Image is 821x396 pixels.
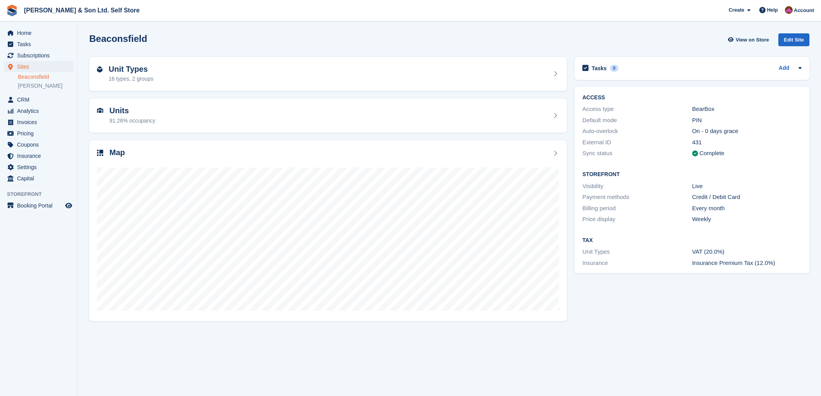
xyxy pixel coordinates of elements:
[89,57,567,91] a: Unit Types 16 types, 2 groups
[17,50,64,61] span: Subscriptions
[17,28,64,38] span: Home
[610,65,619,72] div: 0
[64,201,73,210] a: Preview store
[582,247,692,256] div: Unit Types
[692,182,802,191] div: Live
[778,33,809,49] a: Edit Site
[7,190,77,198] span: Storefront
[692,215,802,224] div: Weekly
[17,117,64,128] span: Invoices
[4,162,73,173] a: menu
[582,171,802,178] h2: Storefront
[4,105,73,116] a: menu
[592,65,607,72] h2: Tasks
[97,150,103,156] img: map-icn-33ee37083ee616e46c38cad1a60f524a97daa1e2b2c8c0bc3eb3415660979fc1.svg
[17,128,64,139] span: Pricing
[785,6,793,14] img: Kate Standish
[4,50,73,61] a: menu
[692,127,802,136] div: On - 0 days grace
[692,204,802,213] div: Every month
[582,138,692,147] div: External ID
[18,73,73,81] a: Beaconsfield
[17,105,64,116] span: Analytics
[97,108,103,113] img: unit-icn-7be61d7bf1b0ce9d3e12c5938cc71ed9869f7b940bace4675aadf7bd6d80202e.svg
[778,33,809,46] div: Edit Site
[727,33,772,46] a: View on Store
[109,65,153,74] h2: Unit Types
[17,39,64,50] span: Tasks
[17,150,64,161] span: Insurance
[582,127,692,136] div: Auto-overlock
[4,39,73,50] a: menu
[4,61,73,72] a: menu
[17,94,64,105] span: CRM
[582,105,692,114] div: Access type
[582,149,692,158] div: Sync status
[692,138,802,147] div: 431
[736,36,769,44] span: View on Store
[97,66,102,73] img: unit-type-icn-2b2737a686de81e16bb02015468b77c625bbabd49415b5ef34ead5e3b44a266d.svg
[582,95,802,101] h2: ACCESS
[692,259,802,268] div: Insurance Premium Tax (12.0%)
[4,139,73,150] a: menu
[4,128,73,139] a: menu
[729,6,744,14] span: Create
[692,116,802,125] div: PIN
[4,94,73,105] a: menu
[582,193,692,202] div: Payment methods
[6,5,18,16] img: stora-icon-8386f47178a22dfd0bd8f6a31ec36ba5ce8667c1dd55bd0f319d3a0aa187defe.svg
[109,117,155,125] div: 91.26% occupancy
[582,182,692,191] div: Visibility
[17,200,64,211] span: Booking Portal
[109,75,153,83] div: 16 types, 2 groups
[582,259,692,268] div: Insurance
[89,140,567,322] a: Map
[21,4,143,17] a: [PERSON_NAME] & Son Ltd. Self Store
[109,148,125,157] h2: Map
[17,139,64,150] span: Coupons
[4,150,73,161] a: menu
[767,6,778,14] span: Help
[89,99,567,133] a: Units 91.26% occupancy
[17,162,64,173] span: Settings
[700,149,724,158] div: Complete
[17,61,64,72] span: Sites
[692,105,802,114] div: BearBox
[4,200,73,211] a: menu
[109,106,155,115] h2: Units
[4,28,73,38] a: menu
[692,193,802,202] div: Credit / Debit Card
[4,117,73,128] a: menu
[692,247,802,256] div: VAT (20.0%)
[89,33,147,44] h2: Beaconsfield
[582,116,692,125] div: Default mode
[794,7,814,14] span: Account
[18,82,73,90] a: [PERSON_NAME]
[582,237,802,244] h2: Tax
[582,204,692,213] div: Billing period
[779,64,789,73] a: Add
[582,215,692,224] div: Price display
[4,173,73,184] a: menu
[17,173,64,184] span: Capital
